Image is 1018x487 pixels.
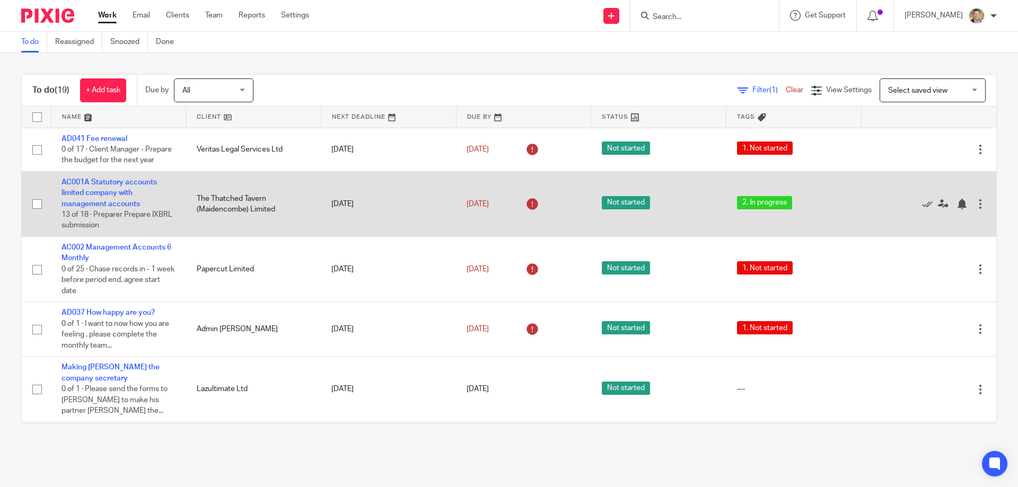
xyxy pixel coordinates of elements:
a: Work [98,10,117,21]
a: AD037 How happy are you? [62,309,155,316]
td: The Thatched Tavern (Maidencombe) Limited [186,171,321,236]
span: [DATE] [467,200,489,208]
a: Reassigned [55,32,102,52]
span: [DATE] [467,265,489,273]
a: Email [133,10,150,21]
td: Lazultimate Ltd [186,357,321,422]
p: Due by [145,85,169,95]
span: (1) [769,86,778,94]
a: Reports [239,10,265,21]
td: Papercut Limited [186,237,321,302]
span: 2. In progress [737,196,792,209]
span: [DATE] [467,386,489,393]
td: [DATE] [321,357,456,422]
div: --- [737,384,851,394]
a: Clear [786,86,803,94]
span: 1. Not started [737,261,793,275]
a: AC002 Management Accounts 6 Monthly [62,244,171,262]
span: Not started [602,196,650,209]
td: [DATE] [321,128,456,171]
a: Making [PERSON_NAME] the company secretary [62,364,160,382]
span: Filter [752,86,786,94]
span: [DATE] [467,146,489,153]
span: 1. Not started [737,321,793,334]
p: [PERSON_NAME] [905,10,963,21]
span: 1. Not started [737,141,793,155]
span: View Settings [826,86,872,94]
span: Not started [602,382,650,395]
a: AC001A Statutory accounts limited company with management accounts [62,179,157,208]
img: High%20Res%20Andrew%20Price%20Accountants_Poppy%20Jakes%20photography-1118.jpg [968,7,985,24]
a: Mark as done [922,199,938,209]
span: [DATE] [467,325,489,333]
td: Unique Projects (Devon) Limited [186,422,321,487]
input: Search [652,13,747,22]
span: Get Support [805,12,846,19]
span: 0 of 1 · I want to now how you are feeling , please complete the monthly team... [62,320,169,349]
span: 13 of 18 · Preparer Prepare IXBRL submission [62,211,172,229]
a: Settings [281,10,309,21]
a: + Add task [80,78,126,102]
span: Not started [602,321,650,334]
span: Not started [602,141,650,155]
a: Team [205,10,223,21]
a: Snoozed [110,32,148,52]
span: 0 of 25 · Chase records in - 1 week before period end, agree start date [62,265,174,295]
span: (19) [55,86,69,94]
span: 0 of 17 · Client Manager - Prepare the budget for the next year [62,146,172,164]
td: [DATE] [321,171,456,236]
td: Veritas Legal Services Ltd [186,128,321,171]
a: AD041 Fee renewal [62,135,127,143]
img: Pixie [21,8,74,23]
a: To do [21,32,47,52]
td: [DATE] [321,302,456,357]
td: Admin [PERSON_NAME] [186,302,321,357]
h1: To do [32,85,69,96]
span: Tags [737,114,755,120]
span: Select saved view [888,87,947,94]
span: 0 of 1 · Please send the forms to [PERSON_NAME] to make his partner [PERSON_NAME] the... [62,385,168,414]
span: All [182,87,190,94]
td: [DATE] [321,422,456,487]
td: [DATE] [321,237,456,302]
span: Not started [602,261,650,275]
a: Clients [166,10,189,21]
a: Done [156,32,182,52]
